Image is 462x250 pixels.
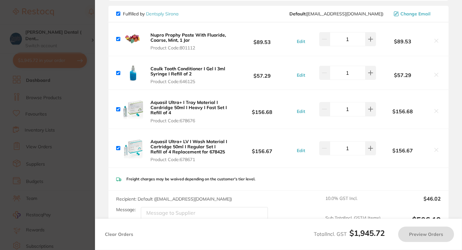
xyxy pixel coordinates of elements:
button: Aquasil Ultra+ I Tray Material I Cardridge 50ml I Heavy I Fast Set I Refill of 4 Product Code:678676 [149,99,230,123]
label: Message: [116,207,136,212]
span: Product Code: 646125 [150,79,228,84]
button: Change Email [392,11,441,17]
b: $89.53 [376,39,429,44]
p: Fulfilled by [123,11,178,16]
img: NWZsZ2s2Zw [123,138,143,159]
span: 10.0 % GST Incl. [325,196,381,210]
img: MXVleWVuZQ [123,99,143,119]
img: M2F4eDB5cw [123,63,143,83]
b: Default [289,11,305,17]
b: Aquasil Ultra+ I Tray Material I Cardridge 50ml I Heavy I Fast Set I Refill of 4 [150,99,227,116]
button: Aquasil Ultra+ LV I Wash Material I Cartridge 50ml I Regular Set I Refill of 4 Replacement for 67... [149,139,230,162]
span: Total Incl. GST [314,231,385,237]
span: clientservices@dentsplysirona.com [289,11,383,16]
img: bnhtc3FvcQ [123,29,143,49]
b: Caulk Tooth Conditioner I Gel I 3ml Syringe I Refill of 2 [150,66,225,77]
button: Preview Orders [398,227,454,242]
span: Product Code: 801112 [150,45,228,50]
b: $57.29 [376,72,429,78]
span: Change Email [400,11,431,16]
b: $156.68 [376,108,429,114]
output: $506.19 [386,215,441,233]
button: Edit [295,108,307,114]
b: $1,945.72 [349,228,385,238]
b: Aquasil Ultra+ LV I Wash Material I Cartridge 50ml I Regular Set I Refill of 4 Replacement for 67... [150,139,227,155]
p: Freight charges may be waived depending on the customer's tier level. [126,177,255,181]
b: $57.29 [230,67,295,79]
b: $156.67 [230,142,295,154]
b: $156.67 [376,148,429,153]
button: Clear Orders [103,227,135,242]
span: Recipient: Default ( [EMAIL_ADDRESS][DOMAIN_NAME] ) [116,196,232,202]
a: Dentsply Sirona [146,11,178,17]
span: Product Code: 678676 [150,118,228,123]
b: Nupro Prophy Paste With Fluoride, Coarse, Mint, 1 Jar [150,32,226,43]
b: $89.53 [230,33,295,45]
button: Edit [295,148,307,153]
button: Edit [295,72,307,78]
button: Nupro Prophy Paste With Fluoride, Coarse, Mint, 1 Jar Product Code:801112 [149,32,230,51]
span: Product Code: 678671 [150,157,228,162]
span: Sub Total Incl. GST ( 4 Items) [325,215,381,233]
output: $46.02 [386,196,441,210]
button: Edit [295,39,307,44]
b: $156.68 [230,103,295,115]
button: Caulk Tooth Conditioner I Gel I 3ml Syringe I Refill of 2 Product Code:646125 [149,66,230,84]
